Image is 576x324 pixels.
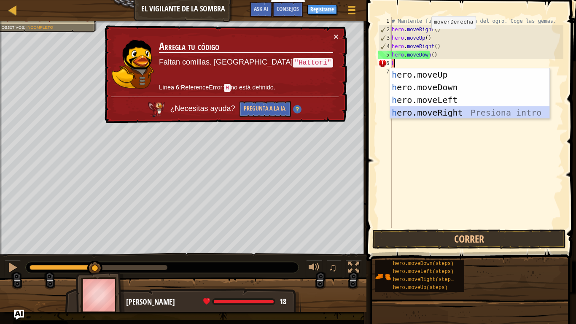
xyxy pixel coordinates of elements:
button: Correr [372,229,566,249]
span: ♫ [328,261,337,274]
img: portrait.png [375,269,391,285]
button: Ajustar volúmen [306,260,323,277]
button: Ask AI [14,310,24,320]
img: thang_avatar_frame.png [76,272,125,319]
button: ♫ [327,260,341,277]
div: 3 [379,34,392,42]
span: : [24,25,26,30]
img: AI [148,101,165,116]
code: H [224,84,231,92]
div: [PERSON_NAME] [126,297,293,308]
div: 1 [378,17,392,25]
span: Ask AI [254,5,268,13]
code: "Hattori" [293,59,333,68]
span: ¿Necesitas ayuda? [170,104,237,113]
button: Ctrl + P: Pause [4,260,21,277]
button: Pregunta a la IA. [240,102,291,118]
span: Objetivos [1,25,24,30]
h3: Arregla tu código [159,40,333,54]
div: 7 [378,67,392,76]
button: Alterna pantalla completa. [345,260,362,277]
span: hero.moveRight(steps) [393,277,457,283]
span: hero.moveDown(steps) [393,261,454,267]
button: × [334,33,339,42]
span: 18 [280,296,286,307]
img: Hint [293,105,301,114]
div: 4 [379,42,392,51]
p: Línea 6:ReferenceError: no está definido. [159,83,333,93]
span: hero.moveLeft(steps) [393,269,454,275]
span: Incompleto [27,25,53,30]
span: Consejos [277,5,299,13]
div: 2 [379,25,392,34]
code: moverDerecha [434,19,474,25]
img: duck_alejandro.png [112,39,154,88]
button: Registrarse [307,5,337,15]
button: Ask AI [250,2,272,17]
span: hero.moveUp(steps) [393,285,448,291]
div: health: 18 / 18 [203,298,286,305]
button: Mostrar menú del juego [341,2,362,22]
div: 5 [378,51,392,59]
p: Faltan comillas. [GEOGRAPHIC_DATA] [159,57,333,69]
div: 6 [378,59,392,67]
